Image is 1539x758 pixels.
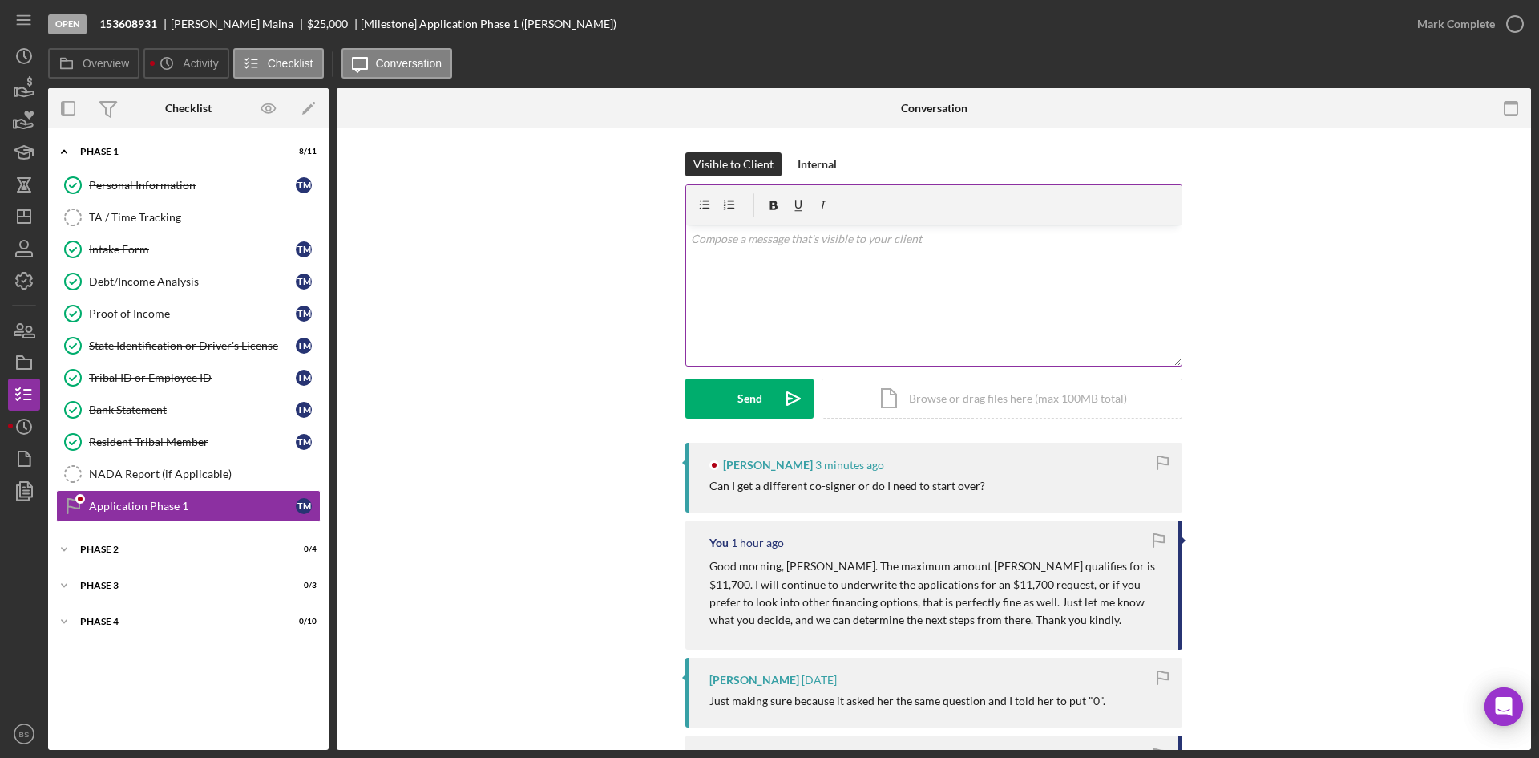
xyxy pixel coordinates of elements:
a: State Identification or Driver's LicenseTM [56,330,321,362]
div: Tribal ID or Employee ID [89,371,296,384]
div: 0 / 10 [288,617,317,626]
div: NADA Report (if Applicable) [89,468,320,480]
button: Conversation [341,48,453,79]
a: Resident Tribal MemberTM [56,426,321,458]
div: Mark Complete [1417,8,1495,40]
div: Open Intercom Messenger [1484,687,1523,726]
a: Bank StatementTM [56,394,321,426]
p: Good morning, [PERSON_NAME]. The maximum amount [PERSON_NAME] qualifies for is $11,700. I will co... [709,557,1162,630]
div: 0 / 4 [288,545,317,554]
div: [PERSON_NAME] [723,459,813,472]
div: T M [296,274,312,290]
div: T M [296,241,312,257]
label: Activity [183,57,218,70]
label: Conversation [376,57,442,70]
div: You [709,537,729,549]
div: Proof of Income [89,307,296,320]
text: BS [19,730,30,739]
button: Overview [48,48,139,79]
div: Checklist [165,102,212,115]
div: Just making sure because it asked her the same question and I told her to put "0". [709,695,1105,707]
a: Personal InformationTM [56,169,321,201]
div: Phase 4 [80,617,277,626]
div: Application Phase 1 [89,500,296,513]
label: Checklist [268,57,313,70]
div: [Milestone] Application Phase 1 ([PERSON_NAME]) [361,18,616,30]
div: [PERSON_NAME] [709,674,799,687]
button: BS [8,718,40,750]
button: Send [685,379,814,419]
div: 8 / 11 [288,147,317,156]
a: Application Phase 1TM [56,490,321,522]
div: Phase 2 [80,545,277,554]
button: Internal [790,152,845,176]
button: Activity [143,48,228,79]
div: T M [296,434,312,450]
button: Checklist [233,48,324,79]
div: Send [737,379,762,419]
div: Open [48,14,87,34]
div: Visible to Client [693,152,774,176]
div: Personal Information [89,179,296,192]
label: Overview [83,57,129,70]
div: T M [296,370,312,386]
div: [PERSON_NAME] Maina [171,18,307,30]
button: Mark Complete [1401,8,1531,40]
div: 0 / 3 [288,581,317,590]
a: Debt/Income AnalysisTM [56,266,321,298]
div: Intake Form [89,243,296,256]
div: T M [296,402,312,418]
div: T M [296,498,312,514]
div: State Identification or Driver's License [89,339,296,352]
div: Conversation [901,102,967,115]
time: 2025-09-29 19:10 [802,674,837,687]
div: T M [296,177,312,193]
a: NADA Report (if Applicable) [56,458,321,490]
a: TA / Time Tracking [56,201,321,233]
a: Tribal ID or Employee IDTM [56,362,321,394]
button: Visible to Client [685,152,782,176]
div: Debt/Income Analysis [89,275,296,288]
div: Phase 1 [80,147,277,156]
div: Internal [798,152,837,176]
div: TA / Time Tracking [89,211,320,224]
time: 2025-10-03 14:37 [815,459,884,472]
div: Resident Tribal Member [89,436,296,448]
div: Bank Statement [89,403,296,416]
div: T M [296,338,312,354]
div: Can I get a different co-signer or do I need to start over? [709,480,985,492]
a: Proof of IncomeTM [56,298,321,330]
a: Intake FormTM [56,233,321,266]
div: Phase 3 [80,581,277,590]
time: 2025-10-03 13:38 [731,537,784,549]
b: 153608931 [99,18,157,30]
span: $25,000 [307,17,348,30]
div: T M [296,306,312,322]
